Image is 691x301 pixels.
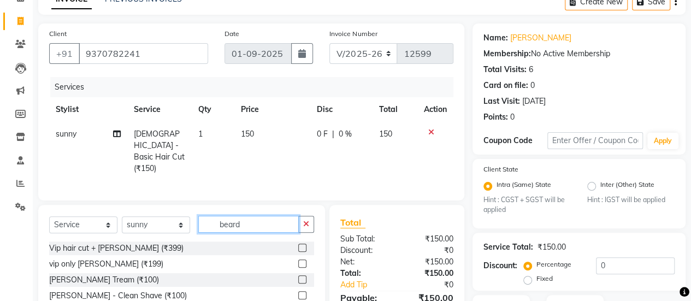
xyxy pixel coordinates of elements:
a: [PERSON_NAME] [510,32,571,44]
div: Total Visits: [483,64,527,75]
div: ₹0 [397,245,462,256]
div: ₹0 [407,279,462,291]
span: 0 F [317,128,328,140]
span: 0 % [339,128,352,140]
div: Points: [483,111,508,123]
div: Sub Total: [332,233,397,245]
div: Total: [332,268,397,279]
div: Card on file: [483,80,528,91]
label: Inter (Other) State [600,180,654,193]
span: [DEMOGRAPHIC_DATA] - Basic Hair Cut (₹150) [134,129,185,173]
label: Date [225,29,239,39]
div: Service Total: [483,241,533,253]
th: Price [234,97,310,122]
div: ₹150.00 [397,233,462,245]
span: sunny [56,129,76,139]
span: Total [340,217,365,228]
th: Service [127,97,191,122]
th: Qty [192,97,234,122]
div: Services [50,77,462,97]
div: Discount: [483,260,517,272]
th: Stylist [49,97,127,122]
input: Enter Offer / Coupon Code [547,132,643,149]
label: Fixed [536,274,553,284]
label: Client State [483,164,518,174]
div: 0 [530,80,535,91]
label: Intra (Same) State [497,180,551,193]
span: 1 [198,129,203,139]
button: Apply [647,133,678,149]
span: 150 [379,129,392,139]
label: Invoice Number [329,29,377,39]
div: No Active Membership [483,48,675,60]
small: Hint : CGST + SGST will be applied [483,195,571,215]
span: 150 [241,129,254,139]
th: Disc [310,97,373,122]
input: Search or Scan [198,216,299,233]
a: Add Tip [332,279,407,291]
div: 0 [510,111,515,123]
input: Search by Name/Mobile/Email/Code [79,43,208,64]
div: 6 [529,64,533,75]
div: ₹150.00 [397,256,462,268]
div: Last Visit: [483,96,520,107]
div: Net: [332,256,397,268]
div: Discount: [332,245,397,256]
div: Vip hair cut + [PERSON_NAME] (₹399) [49,243,184,254]
th: Action [417,97,453,122]
div: ₹150.00 [538,241,566,253]
div: [PERSON_NAME] Tream (₹100) [49,274,159,286]
small: Hint : IGST will be applied [587,195,675,205]
th: Total [373,97,417,122]
label: Client [49,29,67,39]
div: ₹150.00 [397,268,462,279]
div: [DATE] [522,96,546,107]
div: Coupon Code [483,135,547,146]
button: +91 [49,43,80,64]
div: Membership: [483,48,531,60]
span: | [332,128,334,140]
div: Name: [483,32,508,44]
label: Percentage [536,259,571,269]
div: vip only [PERSON_NAME] (₹199) [49,258,163,270]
